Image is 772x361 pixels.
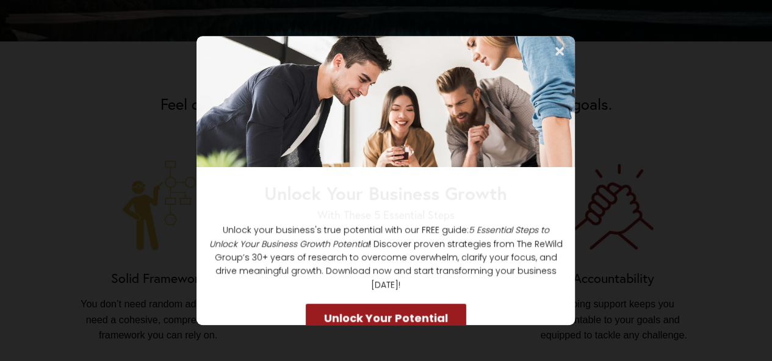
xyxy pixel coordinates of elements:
[209,224,549,249] em: 5 Essential Steps to Unlock Your Business Growth Potential
[197,36,575,167] img: Coaching Popup
[209,207,563,223] h3: With These 5 Essential Steps
[209,179,563,207] h2: Unlock Your Business Growth
[306,304,466,332] a: Unlock Your Potential
[215,238,563,291] span: ! Discover proven strategies from The ReWild Group’s 30+ years of research to overcome overwhelm,...
[223,224,469,236] span: Unlock your business's true potential with our FREE guide:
